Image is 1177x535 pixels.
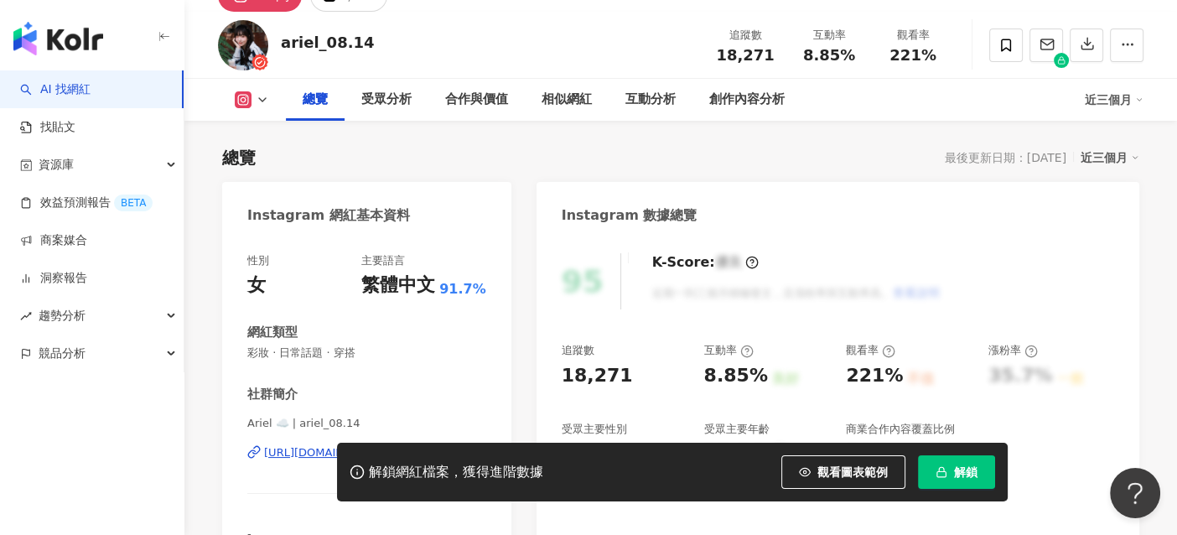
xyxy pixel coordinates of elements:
div: 網紅類型 [247,324,298,341]
div: 受眾主要性別 [562,422,627,437]
div: ariel_08.14 [281,32,375,53]
div: 總覽 [303,90,328,110]
div: 受眾主要年齡 [703,422,769,437]
span: Ariel ☁️ | ariel_08.14 [247,416,486,431]
span: 觀看圖表範例 [817,465,888,479]
div: 相似網紅 [542,90,592,110]
span: 91.7% [439,280,486,299]
div: Instagram 數據總覽 [562,206,697,225]
div: 觀看率 [846,343,895,358]
div: 性別 [247,253,269,268]
div: 繁體中文 [361,273,435,299]
div: 漲粉率 [988,343,1038,358]
div: 221% [846,363,903,389]
div: 合作與價值 [445,90,508,110]
div: 8.85% [703,363,767,389]
a: 效益預測報告BETA [20,195,153,211]
span: 18,271 [716,46,774,64]
span: 資源庫 [39,146,74,184]
div: 觀看率 [881,27,945,44]
div: 追蹤數 [562,343,594,358]
div: 女性 [562,442,599,468]
div: 創作內容分析 [709,90,785,110]
div: Instagram 網紅基本資料 [247,206,410,225]
span: 221% [889,47,936,64]
div: 最後更新日期：[DATE] [945,151,1066,164]
div: 追蹤數 [713,27,777,44]
div: 主要語言 [361,253,405,268]
div: 18,271 [562,363,633,389]
button: 解鎖 [918,455,995,489]
a: 洞察報告 [20,270,87,287]
a: 找貼文 [20,119,75,136]
div: 近三個月 [1085,86,1143,113]
a: searchAI 找網紅 [20,81,91,98]
div: 總覽 [222,146,256,169]
span: 趨勢分析 [39,297,86,335]
span: 競品分析 [39,335,86,372]
span: 解鎖 [954,465,977,479]
button: 觀看圖表範例 [781,455,905,489]
div: 受眾分析 [361,90,412,110]
span: 彩妝 · 日常話題 · 穿搭 [247,345,486,361]
div: 近三個月 [1081,147,1139,169]
img: logo [13,22,103,55]
span: rise [20,310,32,322]
img: KOL Avatar [218,20,268,70]
div: 社群簡介 [247,386,298,403]
div: 解鎖網紅檔案，獲得進階數據 [369,464,543,481]
div: 女 [247,273,266,299]
span: 8.85% [803,47,855,64]
div: K-Score : [652,253,759,272]
div: 互動率 [797,27,861,44]
div: 商業合作內容覆蓋比例 [846,422,955,437]
div: 互動率 [703,343,753,358]
a: 商案媒合 [20,232,87,249]
div: 互動分析 [625,90,676,110]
